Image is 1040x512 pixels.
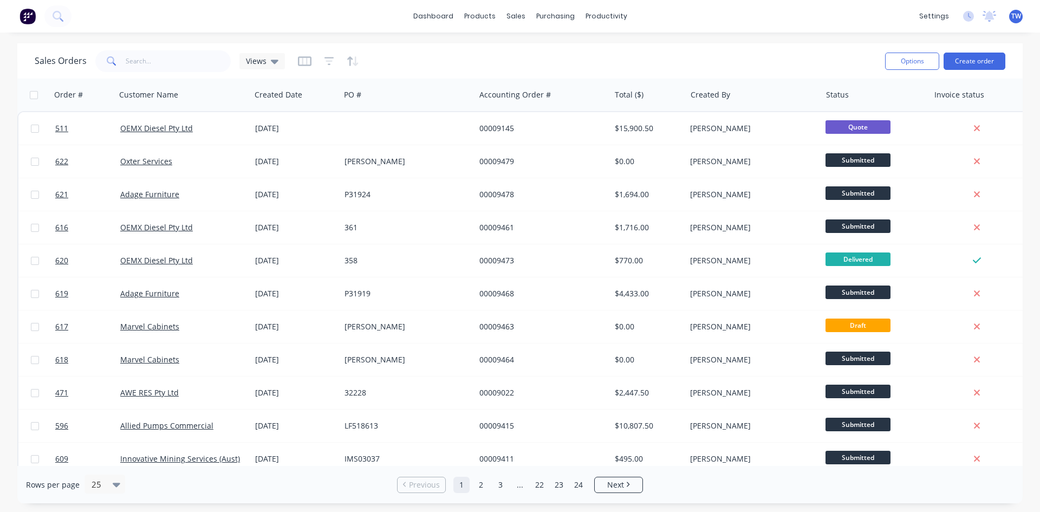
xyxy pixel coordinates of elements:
[54,89,83,100] div: Order #
[55,145,120,178] a: 622
[501,8,531,24] div: sales
[26,479,80,490] span: Rows per page
[246,55,266,67] span: Views
[120,255,193,265] a: OEMX Diesel Pty Ltd
[825,385,890,398] span: Submitted
[479,354,600,365] div: 00009464
[255,420,336,431] div: [DATE]
[453,477,470,493] a: Page 1 is your current page
[344,387,465,398] div: 32228
[55,112,120,145] a: 511
[55,123,68,134] span: 511
[885,53,939,70] button: Options
[55,288,68,299] span: 619
[55,420,68,431] span: 596
[55,255,68,266] span: 620
[479,189,600,200] div: 00009478
[580,8,633,24] div: productivity
[690,156,810,167] div: [PERSON_NAME]
[825,252,890,266] span: Delivered
[595,479,642,490] a: Next page
[570,477,587,493] a: Page 24
[690,288,810,299] div: [PERSON_NAME]
[55,310,120,343] a: 617
[255,354,336,365] div: [DATE]
[531,8,580,24] div: purchasing
[120,354,179,365] a: Marvel Cabinets
[344,288,465,299] div: P31919
[1011,11,1021,21] span: TW
[408,8,459,24] a: dashboard
[55,321,68,332] span: 617
[690,387,810,398] div: [PERSON_NAME]
[531,477,548,493] a: Page 22
[35,56,87,66] h1: Sales Orders
[615,222,678,233] div: $1,716.00
[615,189,678,200] div: $1,694.00
[126,50,231,72] input: Search...
[344,321,465,332] div: [PERSON_NAME]
[55,156,68,167] span: 622
[255,156,336,167] div: [DATE]
[690,321,810,332] div: [PERSON_NAME]
[55,244,120,277] a: 620
[690,222,810,233] div: [PERSON_NAME]
[55,189,68,200] span: 621
[551,477,567,493] a: Page 23
[55,377,120,409] a: 471
[934,89,984,100] div: Invoice status
[120,453,266,464] a: Innovative Mining Services (Aust) Pty Ltd
[615,156,678,167] div: $0.00
[409,479,440,490] span: Previous
[398,479,445,490] a: Previous page
[825,451,890,464] span: Submitted
[344,255,465,266] div: 358
[825,418,890,431] span: Submitted
[55,443,120,475] a: 609
[479,288,600,299] div: 00009468
[615,255,678,266] div: $770.00
[120,387,179,398] a: AWE RES Pty Ltd
[120,123,193,133] a: OEMX Diesel Pty Ltd
[55,410,120,442] a: 596
[690,354,810,365] div: [PERSON_NAME]
[55,277,120,310] a: 619
[344,222,465,233] div: 361
[473,477,489,493] a: Page 2
[120,156,172,166] a: Oxter Services
[691,89,730,100] div: Created By
[615,387,678,398] div: $2,447.50
[479,321,600,332] div: 00009463
[120,288,179,299] a: Adage Furniture
[120,189,179,199] a: Adage Furniture
[55,354,68,365] span: 618
[344,420,465,431] div: LF518613
[120,420,213,431] a: Allied Pumps Commercial
[393,477,647,493] ul: Pagination
[55,178,120,211] a: 621
[255,387,336,398] div: [DATE]
[344,453,465,464] div: IMS03037
[255,453,336,464] div: [DATE]
[944,53,1005,70] button: Create order
[607,479,624,490] span: Next
[826,89,849,100] div: Status
[690,420,810,431] div: [PERSON_NAME]
[690,123,810,134] div: [PERSON_NAME]
[825,352,890,365] span: Submitted
[825,120,890,134] span: Quote
[55,211,120,244] a: 616
[479,453,600,464] div: 00009411
[55,222,68,233] span: 616
[914,8,954,24] div: settings
[459,8,501,24] div: products
[255,89,302,100] div: Created Date
[825,186,890,200] span: Submitted
[119,89,178,100] div: Customer Name
[479,255,600,266] div: 00009473
[690,189,810,200] div: [PERSON_NAME]
[825,319,890,332] span: Draft
[512,477,528,493] a: Jump forward
[344,354,465,365] div: [PERSON_NAME]
[479,156,600,167] div: 00009479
